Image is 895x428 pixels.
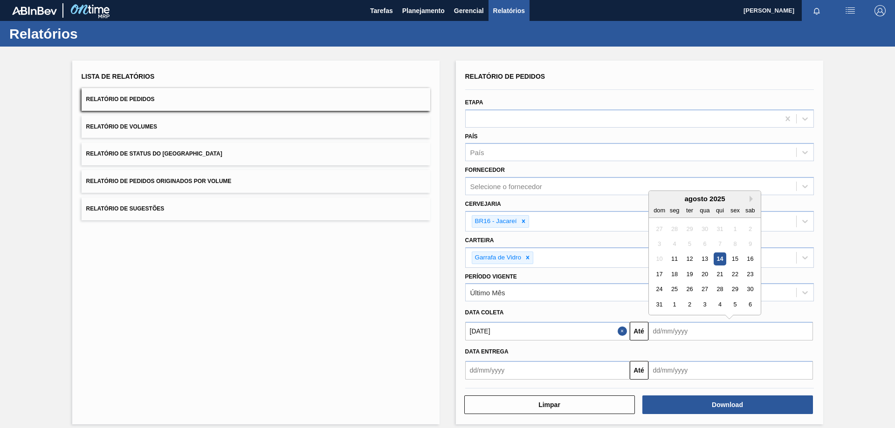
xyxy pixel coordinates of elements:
[744,298,756,311] div: Choose sábado, 6 de setembro de 2025
[744,268,756,280] div: Choose sábado, 23 de agosto de 2025
[470,183,542,190] div: Selecione o fornecedor
[713,204,726,217] div: qui
[465,273,517,280] label: Período Vigente
[465,133,478,140] label: País
[653,238,666,250] div: Not available domingo, 3 de agosto de 2025
[845,5,856,16] img: userActions
[465,237,494,244] label: Carteira
[698,268,711,280] div: Choose quarta-feira, 20 de agosto de 2025
[698,204,711,217] div: qua
[744,204,756,217] div: sab
[683,253,695,265] div: Choose terça-feira, 12 de agosto de 2025
[729,268,741,280] div: Choose sexta-feira, 22 de agosto de 2025
[82,115,430,138] button: Relatório de Volumes
[668,283,681,296] div: Choose segunda-feira, 25 de agosto de 2025
[683,298,695,311] div: Choose terça-feira, 2 de setembro de 2025
[668,223,681,235] div: Not available segunda-feira, 28 de julho de 2025
[618,322,630,340] button: Close
[668,204,681,217] div: seg
[668,238,681,250] div: Not available segunda-feira, 4 de agosto de 2025
[713,298,726,311] div: Choose quinta-feira, 4 de setembro de 2025
[683,223,695,235] div: Not available terça-feira, 29 de julho de 2025
[86,178,232,184] span: Relatório de Pedidos Originados por Volume
[472,252,523,264] div: Garrafa de Vidro
[642,395,813,414] button: Download
[698,238,711,250] div: Not available quarta-feira, 6 de agosto de 2025
[683,238,695,250] div: Not available terça-feira, 5 de agosto de 2025
[465,309,504,316] span: Data coleta
[82,170,430,193] button: Relatório de Pedidos Originados por Volume
[683,204,695,217] div: ter
[698,298,711,311] div: Choose quarta-feira, 3 de setembro de 2025
[470,289,505,297] div: Último Mês
[698,283,711,296] div: Choose quarta-feira, 27 de agosto de 2025
[465,167,505,173] label: Fornecedor
[874,5,886,16] img: Logout
[82,197,430,220] button: Relatório de Sugestões
[470,149,484,156] div: País
[493,5,525,16] span: Relatórios
[668,298,681,311] div: Choose segunda-feira, 1 de setembro de 2025
[713,238,726,250] div: Not available quinta-feira, 7 de agosto de 2025
[653,283,666,296] div: Choose domingo, 24 de agosto de 2025
[683,268,695,280] div: Choose terça-feira, 19 de agosto de 2025
[744,253,756,265] div: Choose sábado, 16 de agosto de 2025
[744,283,756,296] div: Choose sábado, 30 de agosto de 2025
[472,216,518,227] div: BR16 - Jacareí
[652,221,757,312] div: month 2025-08
[729,253,741,265] div: Choose sexta-feira, 15 de agosto de 2025
[653,298,666,311] div: Choose domingo, 31 de agosto de 2025
[648,361,813,380] input: dd/mm/yyyy
[464,395,635,414] button: Limpar
[630,322,648,340] button: Até
[82,73,155,80] span: Lista de Relatórios
[12,7,57,15] img: TNhmsLtSVTkK8tSr43FrP2fwEKptu5GPRR3wAAAABJRU5ErkJggg==
[683,283,695,296] div: Choose terça-feira, 26 de agosto de 2025
[648,322,813,340] input: dd/mm/yyyy
[402,5,445,16] span: Planejamento
[729,283,741,296] div: Choose sexta-feira, 29 de agosto de 2025
[802,4,832,17] button: Notificações
[9,28,175,39] h1: Relatórios
[86,205,165,212] span: Relatório de Sugestões
[713,253,726,265] div: Choose quinta-feira, 14 de agosto de 2025
[713,283,726,296] div: Choose quinta-feira, 28 de agosto de 2025
[465,201,501,207] label: Cervejaria
[653,204,666,217] div: dom
[465,348,509,355] span: Data entrega
[750,196,756,202] button: Next Month
[713,223,726,235] div: Not available quinta-feira, 31 de julho de 2025
[86,96,155,102] span: Relatório de Pedidos
[729,238,741,250] div: Not available sexta-feira, 8 de agosto de 2025
[465,99,483,106] label: Etapa
[465,322,630,340] input: dd/mm/yyyy
[465,73,545,80] span: Relatório de Pedidos
[698,223,711,235] div: Not available quarta-feira, 30 de julho de 2025
[729,223,741,235] div: Not available sexta-feira, 1 de agosto de 2025
[649,195,761,203] div: agosto 2025
[82,88,430,111] button: Relatório de Pedidos
[454,5,484,16] span: Gerencial
[370,5,393,16] span: Tarefas
[668,253,681,265] div: Choose segunda-feira, 11 de agosto de 2025
[713,268,726,280] div: Choose quinta-feira, 21 de agosto de 2025
[653,253,666,265] div: Not available domingo, 10 de agosto de 2025
[729,204,741,217] div: sex
[653,223,666,235] div: Not available domingo, 27 de julho de 2025
[698,253,711,265] div: Choose quarta-feira, 13 de agosto de 2025
[729,298,741,311] div: Choose sexta-feira, 5 de setembro de 2025
[630,361,648,380] button: Até
[653,268,666,280] div: Choose domingo, 17 de agosto de 2025
[744,223,756,235] div: Not available sábado, 2 de agosto de 2025
[465,361,630,380] input: dd/mm/yyyy
[86,150,222,157] span: Relatório de Status do [GEOGRAPHIC_DATA]
[668,268,681,280] div: Choose segunda-feira, 18 de agosto de 2025
[82,143,430,165] button: Relatório de Status do [GEOGRAPHIC_DATA]
[86,123,157,130] span: Relatório de Volumes
[744,238,756,250] div: Not available sábado, 9 de agosto de 2025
